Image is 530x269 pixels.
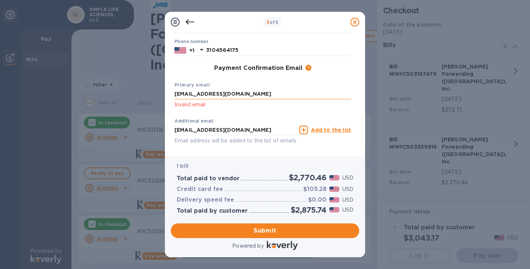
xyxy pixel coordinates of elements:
img: US [174,46,186,54]
img: USD [329,197,339,202]
p: Invalid email [174,100,351,109]
p: USD [342,174,353,182]
h2: $2,875.74 [291,205,326,215]
input: Enter your phone number [206,45,351,56]
h3: Total paid by customer [177,208,248,215]
h3: Credit card fee [177,186,223,193]
button: Submit [171,223,359,238]
span: Submit [177,226,353,235]
img: USD [329,187,339,192]
img: USD [329,207,339,212]
input: Enter your primary name [174,89,351,100]
u: Add to the list [311,127,351,133]
b: Primary email [174,82,210,88]
span: 3 [266,20,269,25]
p: Email address will be added to the list of emails [174,137,296,145]
input: Enter additional email [174,124,296,135]
p: USD [342,185,353,193]
label: Phone number [174,40,208,44]
label: Additional email [174,119,213,124]
b: 1 bill [177,163,188,169]
h2: $2,770.46 [289,173,326,182]
h3: $105.28 [303,186,326,193]
p: Powered by [232,242,264,250]
p: +1 [189,47,194,54]
h3: $0.00 [308,197,326,203]
img: USD [329,175,339,180]
p: USD [342,206,353,214]
img: Logo [267,241,298,250]
p: USD [342,196,353,204]
h3: Payment Confirmation Email [214,65,303,72]
h3: Total paid to vendor [177,175,240,182]
h3: Delivery speed fee [177,197,234,203]
b: of 3 [266,20,279,25]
